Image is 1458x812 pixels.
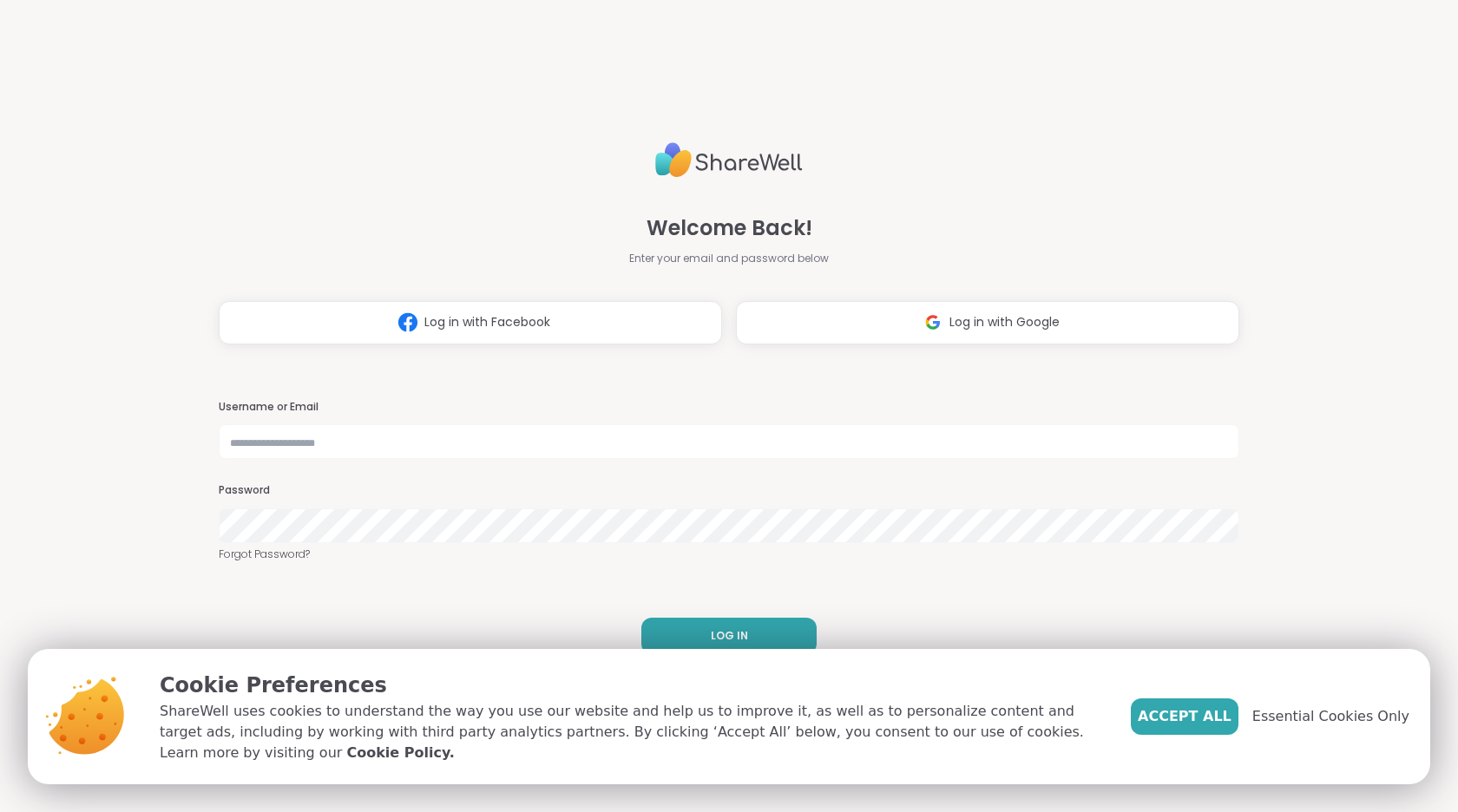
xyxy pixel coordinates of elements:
a: Cookie Policy. [346,743,454,763]
p: Cookie Preferences [160,670,1103,701]
span: LOG IN [711,628,748,644]
span: Welcome Back! [647,213,812,244]
img: ShareWell Logo [655,135,803,185]
a: Forgot Password? [219,547,1239,562]
p: ShareWell uses cookies to understand the way you use our website and help us to improve it, as we... [160,701,1103,763]
h3: Username or Email [219,400,1239,415]
img: ShareWell Logomark [916,306,949,338]
span: Log in with Facebook [424,313,550,331]
button: Log in with Google [736,301,1239,344]
button: Log in with Facebook [219,301,722,344]
span: Enter your email and password below [629,251,829,266]
img: ShareWell Logomark [391,306,424,338]
span: Accept All [1138,706,1231,727]
h3: Password [219,483,1239,498]
button: Accept All [1131,698,1238,735]
span: Log in with Google [949,313,1060,331]
button: LOG IN [641,618,817,654]
span: Essential Cookies Only [1252,706,1409,727]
